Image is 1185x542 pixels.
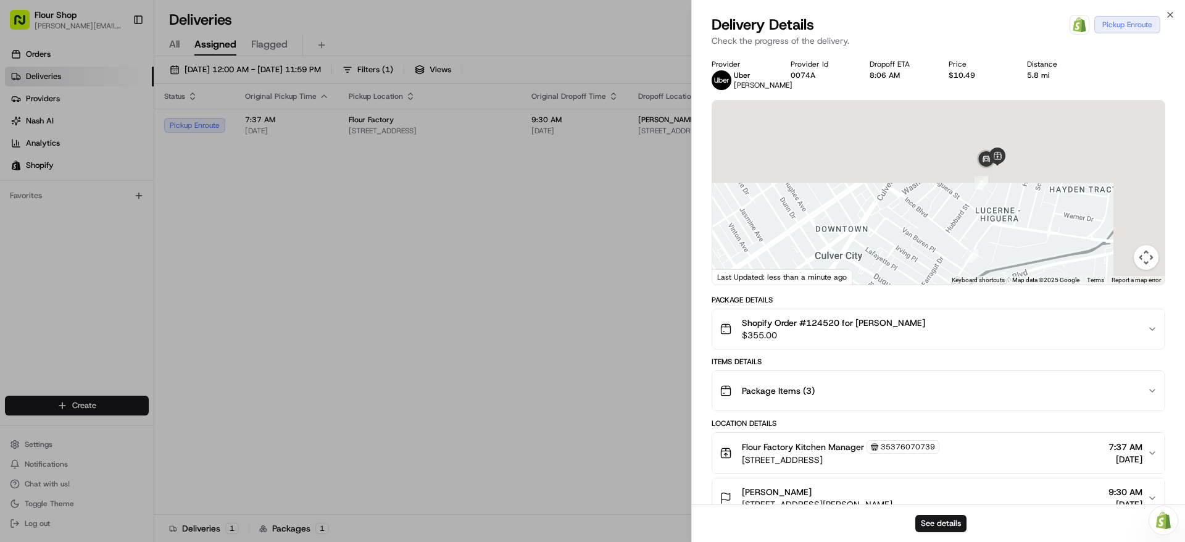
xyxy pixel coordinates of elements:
button: 0074A [791,70,815,80]
img: Dianne Alexi Soriano [12,213,32,233]
span: [DATE] [99,191,125,201]
a: Powered byPylon [87,306,149,315]
button: Keyboard shortcuts [952,276,1005,285]
img: 1736555255976-a54dd68f-1ca7-489b-9aae-adbdc363a1c4 [25,192,35,202]
p: Check the progress of the delivery. [712,35,1165,47]
button: Package Items (3) [712,371,1165,411]
span: $355.00 [742,329,925,341]
div: 5.8 mi [1027,70,1086,80]
span: Uber [734,70,750,80]
img: Shopify [1072,17,1087,32]
span: API Documentation [117,276,198,288]
a: 📗Knowledge Base [7,271,99,293]
a: Terms (opens in new tab) [1087,277,1104,283]
img: Regen Pajulas [12,180,32,199]
a: Shopify [1070,15,1089,35]
span: [PERSON_NAME] [PERSON_NAME] [38,225,164,235]
span: Shopify Order #124520 for [PERSON_NAME] [742,317,925,329]
span: Regen Pajulas [38,191,90,201]
div: We're available if you need us! [56,130,170,140]
button: Start new chat [210,122,225,136]
img: Nash [12,12,37,37]
div: Location Details [712,419,1165,428]
input: Clear [32,80,204,93]
div: Past conversations [12,161,83,170]
span: Map data ©2025 Google [1012,277,1079,283]
img: 1736555255976-a54dd68f-1ca7-489b-9aae-adbdc363a1c4 [12,118,35,140]
a: Report a map error [1112,277,1161,283]
img: 1736555255976-a54dd68f-1ca7-489b-9aae-adbdc363a1c4 [25,225,35,235]
div: 2 [975,176,988,190]
button: Map camera controls [1134,245,1158,270]
span: [PERSON_NAME] [734,80,792,90]
div: Provider Id [791,59,850,69]
span: [DATE] [1108,453,1142,465]
div: 8:06 AM [870,70,929,80]
span: [STREET_ADDRESS][PERSON_NAME] [742,498,892,511]
span: 9:30 AM [1108,486,1142,498]
span: [DATE] [173,225,198,235]
span: • [93,191,97,201]
img: Google [715,269,756,285]
div: Start new chat [56,118,202,130]
span: [PERSON_NAME] [742,486,812,498]
span: Flour Factory Kitchen Manager [742,441,864,453]
div: 💻 [104,277,114,287]
span: Knowledge Base [25,276,94,288]
button: See details [915,515,967,532]
span: [DATE] [1108,498,1142,511]
p: Welcome 👋 [12,49,225,69]
a: Open this area in Google Maps (opens a new window) [715,269,756,285]
div: 📗 [12,277,22,287]
span: Delivery Details [712,15,814,35]
div: $10.49 [949,70,1008,80]
div: Items Details [712,357,1165,367]
div: Last Updated: less than a minute ago [712,269,852,285]
button: Flour Factory Kitchen Manager35376070739[STREET_ADDRESS]7:37 AM[DATE] [712,433,1165,473]
div: Dropoff ETA [870,59,929,69]
div: Provider [712,59,771,69]
span: Package Items ( 3 ) [742,385,815,397]
span: 7:37 AM [1108,441,1142,453]
button: Shopify Order #124520 for [PERSON_NAME]$355.00 [712,309,1165,349]
div: Package Details [712,295,1165,305]
button: See all [191,158,225,173]
span: Pylon [123,306,149,315]
img: uber-new-logo.jpeg [712,70,731,90]
div: Price [949,59,1008,69]
div: 1 [965,249,978,263]
img: 1732323095091-59ea418b-cfe3-43c8-9ae0-d0d06d6fd42c [26,118,48,140]
span: [STREET_ADDRESS] [742,454,939,466]
button: [PERSON_NAME][STREET_ADDRESS][PERSON_NAME]9:30 AM[DATE] [712,478,1165,518]
span: 35376070739 [881,442,935,452]
span: • [166,225,170,235]
div: Distance [1027,59,1086,69]
a: 💻API Documentation [99,271,203,293]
